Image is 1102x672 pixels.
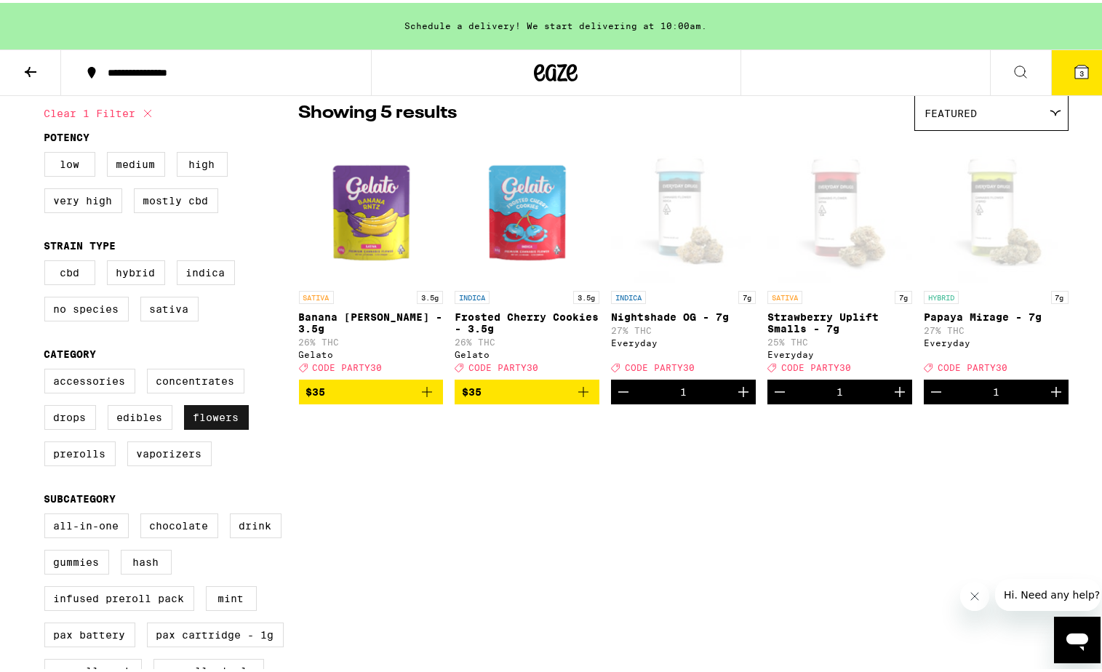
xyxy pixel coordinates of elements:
[299,377,444,401] button: Add to bag
[107,257,165,282] label: Hybrid
[299,135,444,377] a: Open page for Banana Runtz - 3.5g from Gelato
[108,402,172,427] label: Edibles
[44,583,194,608] label: Infused Preroll Pack
[625,360,695,369] span: CODE PARTY30
[230,511,282,535] label: Drink
[44,402,96,427] label: Drops
[767,347,912,356] div: Everyday
[44,257,95,282] label: CBD
[299,135,444,281] img: Gelato - Banana Runtz - 3.5g
[837,383,843,395] div: 1
[44,366,135,391] label: Accessories
[44,490,116,502] legend: Subcategory
[1054,614,1101,660] iframe: Button to launch messaging window
[924,377,949,401] button: Decrement
[993,383,999,395] div: 1
[767,135,912,377] a: Open page for Strawberry Uplift Smalls - 7g from Everyday
[299,288,334,301] p: SATIVA
[299,98,458,123] p: Showing 5 results
[731,377,756,401] button: Increment
[299,308,444,332] p: Banana [PERSON_NAME] - 3.5g
[924,288,959,301] p: HYBRID
[44,345,97,357] legend: Category
[44,294,129,319] label: No Species
[44,149,95,174] label: Low
[738,288,756,301] p: 7g
[177,257,235,282] label: Indica
[925,105,978,116] span: Featured
[611,308,756,320] p: Nightshade OG - 7g
[44,185,122,210] label: Very High
[1079,66,1084,75] span: 3
[924,323,1069,332] p: 27% THC
[184,402,249,427] label: Flowers
[177,149,228,174] label: High
[417,288,443,301] p: 3.5g
[781,360,851,369] span: CODE PARTY30
[455,377,599,401] button: Add to bag
[995,576,1101,608] iframe: Message from company
[44,129,90,140] legend: Potency
[455,135,599,281] img: Gelato - Frosted Cherry Cookies - 3.5g
[767,335,912,344] p: 25% THC
[1051,288,1069,301] p: 7g
[306,383,326,395] span: $35
[107,149,165,174] label: Medium
[147,620,284,644] label: PAX Cartridge - 1g
[611,288,646,301] p: INDICA
[206,583,257,608] label: Mint
[462,383,482,395] span: $35
[127,439,212,463] label: Vaporizers
[938,360,1007,369] span: CODE PARTY30
[960,579,989,608] iframe: Close message
[680,383,687,395] div: 1
[455,347,599,356] div: Gelato
[887,377,912,401] button: Increment
[924,135,1069,377] a: Open page for Papaya Mirage - 7g from Everyday
[455,135,599,377] a: Open page for Frosted Cherry Cookies - 3.5g from Gelato
[313,360,383,369] span: CODE PARTY30
[924,335,1069,345] div: Everyday
[44,92,156,129] button: Clear 1 filter
[147,366,244,391] label: Concentrates
[299,335,444,344] p: 26% THC
[299,347,444,356] div: Gelato
[924,308,1069,320] p: Papaya Mirage - 7g
[44,439,116,463] label: Prerolls
[1044,377,1069,401] button: Increment
[611,323,756,332] p: 27% THC
[44,547,109,572] label: Gummies
[573,288,599,301] p: 3.5g
[134,185,218,210] label: Mostly CBD
[767,288,802,301] p: SATIVA
[44,620,135,644] label: PAX Battery
[767,308,912,332] p: Strawberry Uplift Smalls - 7g
[611,377,636,401] button: Decrement
[611,135,756,377] a: Open page for Nightshade OG - 7g from Everyday
[140,294,199,319] label: Sativa
[140,511,218,535] label: Chocolate
[44,237,116,249] legend: Strain Type
[455,288,490,301] p: INDICA
[121,547,172,572] label: Hash
[895,288,912,301] p: 7g
[611,335,756,345] div: Everyday
[44,511,129,535] label: All-In-One
[455,335,599,344] p: 26% THC
[455,308,599,332] p: Frosted Cherry Cookies - 3.5g
[468,360,538,369] span: CODE PARTY30
[767,377,792,401] button: Decrement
